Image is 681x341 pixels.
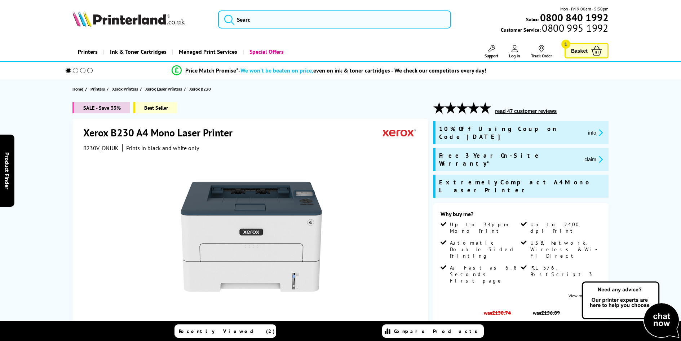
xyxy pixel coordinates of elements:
span: Basket [571,46,588,56]
span: Recently Viewed (2) [179,328,275,335]
span: Printers [90,85,105,93]
button: read 47 customer reviews [493,108,559,114]
li: modal_Promise [56,64,603,77]
h1: Xerox B230 A4 Mono Laser Printer [83,126,240,139]
a: Compare Products [382,324,484,338]
span: Product Finder [4,152,11,189]
button: promo-description [582,155,605,163]
a: Printerland Logo [72,11,209,28]
span: was [529,306,563,316]
span: Support [485,53,498,58]
span: Mon - Fri 9:00am - 5:30pm [560,5,609,12]
span: SALE - Save 33% [72,102,130,113]
a: Recently Viewed (2) [174,324,276,338]
span: Xerox Printers [112,85,138,93]
span: 1 [561,40,570,49]
span: Sales: [526,16,539,23]
a: Support [485,45,498,58]
a: 0800 840 1992 [539,14,609,21]
span: Log In [509,53,520,58]
span: Customer Service: [501,25,608,33]
a: Xerox Laser Printers [145,85,184,93]
span: Free 3 Year On-Site Warranty* [439,152,579,167]
span: Xerox Laser Printers [145,85,182,93]
span: Up to 2400 dpi Print [530,221,600,234]
b: 0800 840 1992 [540,11,609,24]
span: was [482,306,513,316]
a: Managed Print Services [172,43,243,61]
a: Log In [509,45,520,58]
span: PCL 5/6, PostScript 3 [530,265,600,277]
span: £87.42 [485,320,513,333]
span: 10% Off Using Coupon Code [DATE] [439,125,582,141]
a: Printers [72,43,103,61]
span: B230V_DNIUK [83,144,119,152]
span: Extremely Compact A4 Mono Laser Printer [439,178,605,194]
strike: £130.74 [492,309,511,316]
a: Track Order [531,45,552,58]
span: Compare Products [394,328,481,335]
span: Best Seller [133,102,177,113]
span: USB, Network, Wireless & Wi-Fi Direct [530,240,600,259]
img: Printerland Logo [72,11,185,27]
a: Home [72,85,85,93]
i: Prints in black and white only [126,144,199,152]
span: As Fast as 6.8 Seconds First page [450,265,519,284]
span: £104.90 [529,320,563,333]
img: Xerox B230 [181,166,322,307]
a: Basket 1 [565,43,609,58]
div: - even on ink & toner cartridges - We check our competitors every day! [238,67,486,74]
span: 0800 995 1992 [541,25,608,31]
a: View more details [569,293,601,298]
a: Special Offers [243,43,289,61]
input: Searc [218,10,451,29]
strike: £156.89 [541,309,560,316]
span: Price Match Promise* [185,67,238,74]
div: Why buy me? [441,210,601,221]
span: Xerox B230 [189,86,211,92]
span: Ink & Toner Cartridges [110,43,167,61]
a: Ink & Toner Cartridges [103,43,172,61]
img: Open Live Chat window [580,280,681,340]
button: promo-description [586,128,605,137]
a: Printers [90,85,107,93]
span: Home [72,85,83,93]
a: Xerox Printers [112,85,140,93]
span: We won’t be beaten on price, [240,67,313,74]
span: Up to 34ppm Mono Print [450,221,519,234]
img: Xerox [383,126,416,139]
span: Automatic Double Sided Printing [450,240,519,259]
